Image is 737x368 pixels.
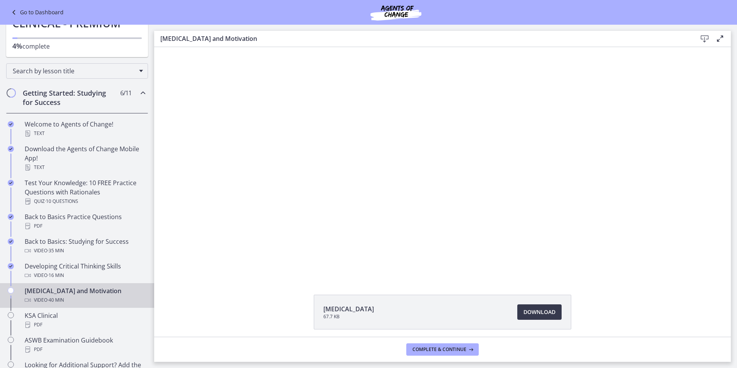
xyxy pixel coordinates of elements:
span: · 35 min [47,246,64,255]
div: PDF [25,345,145,354]
div: Developing Critical Thinking Skills [25,262,145,280]
div: Test Your Knowledge: 10 FREE Practice Questions with Rationales [25,178,145,206]
a: Go to Dashboard [9,8,64,17]
p: complete [12,41,142,51]
div: Download the Agents of Change Mobile App! [25,144,145,172]
div: PDF [25,320,145,329]
div: Video [25,295,145,305]
a: Download [517,304,562,320]
div: Video [25,271,145,280]
div: Video [25,246,145,255]
i: Completed [8,121,14,127]
span: 67.7 KB [323,314,374,320]
h3: [MEDICAL_DATA] and Motivation [160,34,685,43]
span: 4% [12,41,22,51]
div: KSA Clinical [25,311,145,329]
div: Quiz [25,197,145,206]
span: · 16 min [47,271,64,280]
div: Welcome to Agents of Change! [25,120,145,138]
div: Back to Basics: Studying for Success [25,237,145,255]
div: [MEDICAL_DATA] and Motivation [25,286,145,305]
div: Back to Basics Practice Questions [25,212,145,231]
span: 6 / 11 [120,88,131,98]
span: · 40 min [47,295,64,305]
i: Completed [8,238,14,245]
i: Completed [8,146,14,152]
img: Agents of Change [350,3,442,22]
span: [MEDICAL_DATA] [323,304,374,314]
iframe: Video Lesson [154,47,731,277]
div: ASWB Examination Guidebook [25,336,145,354]
span: Search by lesson title [13,67,135,75]
div: Text [25,163,145,172]
span: · 10 Questions [45,197,78,206]
span: Complete & continue [412,346,466,353]
i: Completed [8,263,14,269]
div: Search by lesson title [6,63,148,79]
h2: Getting Started: Studying for Success [23,88,117,107]
i: Completed [8,214,14,220]
i: Completed [8,180,14,186]
button: Complete & continue [406,343,479,356]
div: Text [25,129,145,138]
div: PDF [25,221,145,231]
span: Download [523,307,555,317]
